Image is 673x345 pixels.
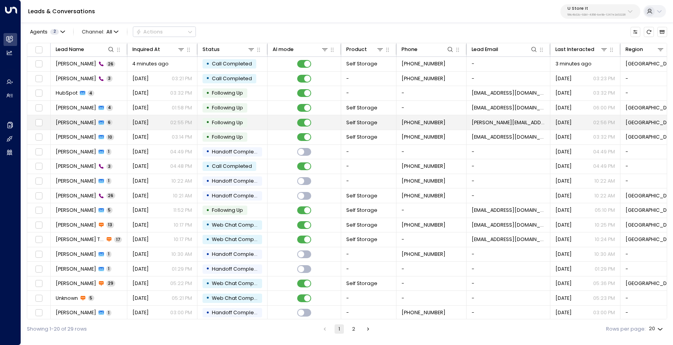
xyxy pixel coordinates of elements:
div: • [206,307,210,319]
td: - [467,72,550,86]
span: Belfast [625,119,672,126]
span: Belfast [625,134,672,141]
div: AI mode [273,45,294,54]
span: Self Storage [346,104,377,111]
span: +35330920924 [402,222,446,229]
span: mmcgrath@ustoreit.ie [472,134,545,141]
span: Sep 12, 2025 [132,90,149,97]
td: - [396,232,467,247]
p: 10:30 AM [171,251,192,258]
span: Toggle select row [34,279,43,288]
td: - [467,159,550,174]
span: Belfast [625,207,672,214]
button: Channel:All [79,27,121,37]
span: Self Storage [346,280,377,287]
span: 3 [106,76,113,81]
span: Aug 28, 2025 [132,207,149,214]
button: Go to next page [363,324,373,334]
span: Toggle select row [34,133,43,142]
span: +13473346174 [402,163,446,170]
span: Kerric Testing [56,236,104,243]
div: Inquired At [132,45,185,54]
td: - [467,174,550,188]
span: Sep 01, 2025 [555,280,572,287]
p: 10:22 AM [594,192,615,199]
span: Sep 01, 2025 [132,280,149,287]
p: 05:10 PM [595,207,615,214]
span: 3 minutes ago [555,60,592,67]
div: • [206,278,210,290]
span: +35315311334 [402,75,446,82]
td: - [467,57,550,71]
p: 04:49 PM [170,148,192,155]
p: 10:17 PM [174,222,192,229]
div: • [206,102,210,114]
div: • [206,116,210,128]
span: Call Completed [212,75,252,82]
span: Refresh [644,27,654,37]
span: 4 minutes ago [132,60,169,67]
span: Self Storage [346,236,377,243]
div: Region [625,45,665,54]
td: - [396,101,467,115]
span: Channel: [79,27,121,37]
span: 29 [106,280,115,286]
span: 4 [106,105,113,111]
span: Toggle select row [34,162,43,171]
p: U Store It [567,6,625,11]
p: 06:00 PM [593,104,615,111]
span: Sep 12, 2025 [555,134,572,141]
div: Phone [402,45,455,54]
div: • [206,72,210,84]
span: Toggle select row [34,235,43,244]
span: +35391771325 [402,251,446,258]
p: 05:23 PM [593,295,615,302]
div: Phone [402,45,418,54]
span: Rachel [56,266,96,273]
span: Sep 11, 2025 [132,163,149,170]
span: Handoff Completed [212,309,263,316]
span: Sep 11, 2025 [132,148,149,155]
span: hello@getuniti.com [472,222,545,229]
div: Actions [136,29,163,35]
p: 01:58 PM [172,104,192,111]
span: Toggle select row [34,74,43,83]
span: Sep 03, 2025 [555,222,572,229]
div: Lead Name [56,45,84,54]
span: Handoff Completed [212,178,263,184]
span: 5 [88,295,94,301]
span: Sep 09, 2025 [555,178,572,185]
button: Customize [631,27,640,37]
div: • [206,219,210,231]
span: Eric Tessing [56,163,96,170]
div: Lead Email [472,45,498,54]
span: Following Up [212,90,243,96]
span: Donna [56,192,96,199]
span: Dublin 12 [625,104,672,111]
span: 26 [106,193,115,199]
div: Lead Name [56,45,115,54]
span: Toggle select row [34,294,43,303]
span: Donna [56,178,96,185]
span: Jared [56,309,96,316]
button: Archived Leads [657,27,667,37]
p: 10:22 AM [594,178,615,185]
span: Toggle select row [34,118,43,127]
p: 10:17 PM [174,236,192,243]
span: Gerard [56,280,96,287]
label: Rows per page: [606,326,646,333]
div: Region [625,45,643,54]
td: - [396,276,467,291]
button: Go to page 2 [349,324,358,334]
div: Button group with a nested menu [133,26,196,37]
span: Maria [56,60,96,67]
span: Web Chat Completed [212,222,267,228]
span: rayan.habbab@gmail.com [472,104,545,111]
td: - [341,72,396,86]
span: Toggle select row [34,264,43,273]
td: - [467,145,550,159]
div: • [206,146,210,158]
span: 13 [106,222,114,228]
td: - [396,86,467,100]
span: Agents [30,30,48,35]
